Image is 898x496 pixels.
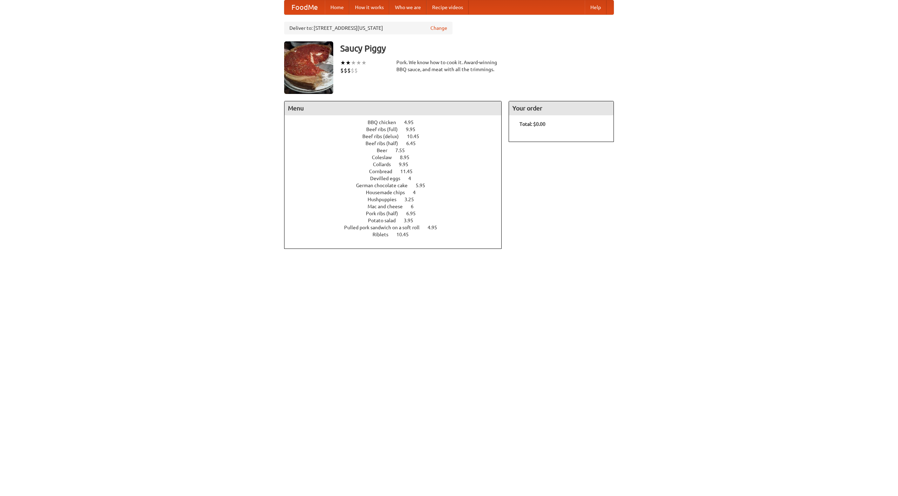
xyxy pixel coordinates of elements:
a: German chocolate cake 5.95 [356,183,438,188]
a: How it works [349,0,389,14]
span: Devilled eggs [370,176,407,181]
li: ★ [351,59,356,67]
a: Collards 9.95 [373,162,421,167]
a: Change [430,25,447,32]
li: $ [354,67,358,74]
li: $ [340,67,344,74]
span: Housemade chips [366,190,412,195]
div: Deliver to: [STREET_ADDRESS][US_STATE] [284,22,453,34]
a: Cornbread 11.45 [369,169,425,174]
span: Beef ribs (half) [366,141,405,146]
li: $ [351,67,354,74]
span: 4.95 [428,225,444,230]
span: 4 [408,176,418,181]
span: 10.45 [407,134,426,139]
span: Pulled pork sandwich on a soft roll [344,225,427,230]
li: ★ [361,59,367,67]
a: Pulled pork sandwich on a soft roll 4.95 [344,225,450,230]
a: Beef ribs (half) 6.45 [366,141,429,146]
li: ★ [346,59,351,67]
span: 6.95 [406,211,423,216]
span: Beef ribs (full) [366,127,405,132]
span: BBQ chicken [368,120,403,125]
span: Cornbread [369,169,399,174]
a: BBQ chicken 4.95 [368,120,427,125]
a: Mac and cheese 6 [368,204,427,209]
span: Beef ribs (delux) [362,134,406,139]
span: Mac and cheese [368,204,410,209]
span: 11.45 [400,169,420,174]
span: Hushpuppies [368,197,403,202]
a: Beer 7.55 [377,148,418,153]
img: angular.jpg [284,41,333,94]
span: Beer [377,148,394,153]
span: 4 [413,190,423,195]
a: Pork ribs (half) 6.95 [366,211,429,216]
span: Pork ribs (half) [366,211,405,216]
span: Potato salad [368,218,403,223]
a: Recipe videos [427,0,469,14]
span: 6.45 [406,141,423,146]
span: Riblets [373,232,395,237]
span: 6 [411,204,421,209]
div: Pork. We know how to cook it. Award-winning BBQ sauce, and meat with all the trimmings. [396,59,502,73]
b: Total: $0.00 [520,121,545,127]
span: 9.95 [399,162,415,167]
span: 7.55 [395,148,412,153]
li: ★ [340,59,346,67]
a: Potato salad 3.95 [368,218,426,223]
span: Coleslaw [372,155,399,160]
a: Beef ribs (delux) 10.45 [362,134,432,139]
span: Collards [373,162,398,167]
h4: Menu [284,101,501,115]
h3: Saucy Piggy [340,41,614,55]
a: Devilled eggs 4 [370,176,424,181]
a: Riblets 10.45 [373,232,422,237]
span: German chocolate cake [356,183,415,188]
a: Beef ribs (full) 9.95 [366,127,428,132]
li: $ [344,67,347,74]
a: Home [325,0,349,14]
a: FoodMe [284,0,325,14]
a: Hushpuppies 3.25 [368,197,427,202]
span: 4.95 [404,120,421,125]
a: Help [585,0,607,14]
span: 10.45 [396,232,416,237]
span: 3.25 [404,197,421,202]
span: 5.95 [416,183,432,188]
span: 8.95 [400,155,416,160]
span: 9.95 [406,127,422,132]
li: ★ [356,59,361,67]
h4: Your order [509,101,614,115]
li: $ [347,67,351,74]
a: Who we are [389,0,427,14]
span: 3.95 [404,218,420,223]
a: Housemade chips 4 [366,190,429,195]
a: Coleslaw 8.95 [372,155,422,160]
